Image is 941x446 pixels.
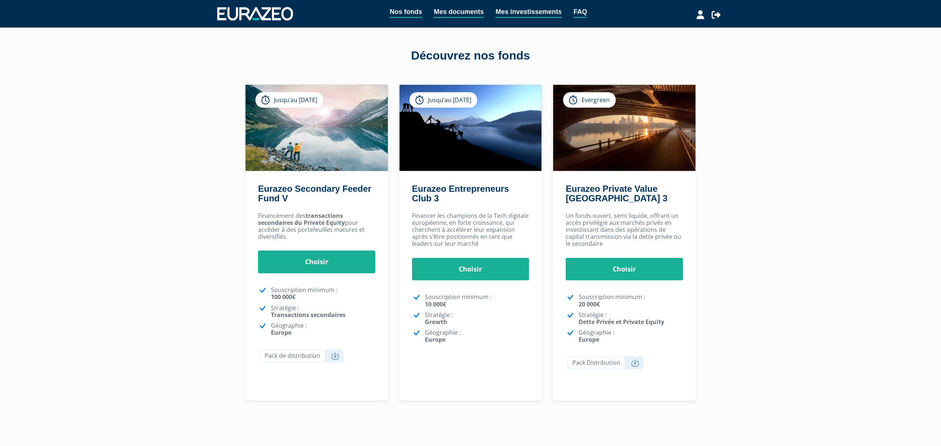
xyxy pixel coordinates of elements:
[567,356,644,369] a: Pack Distribution
[579,318,664,326] strong: Dette Privée et Private Equity
[260,349,344,362] a: Pack de distribution
[271,311,346,319] strong: Transactions secondaires
[579,294,683,307] p: Souscription minimum :
[258,212,345,227] strong: transactions secondaires du Private Equity
[579,329,683,343] p: Géographie :
[573,7,587,18] a: FAQ
[434,7,484,18] a: Mes documents
[553,85,695,171] img: Eurazeo Private Value Europe 3
[271,322,375,336] p: Géographie :
[258,184,371,203] a: Eurazeo Secondary Feeder Fund V
[579,300,600,308] strong: 20 000€
[390,7,422,18] a: Nos fonds
[579,312,683,325] p: Stratégie :
[412,258,529,281] a: Choisir
[425,318,447,326] strong: Growth
[246,85,388,171] img: Eurazeo Secondary Feeder Fund V
[217,7,293,20] img: 1732889491-logotype_eurazeo_blanc_rvb.png
[495,7,562,18] a: Mes investissements
[566,184,667,203] a: Eurazeo Private Value [GEOGRAPHIC_DATA] 3
[271,305,375,319] p: Stratégie :
[261,47,680,64] div: Découvrez nos fonds
[425,312,529,325] p: Stratégie :
[258,212,375,241] p: Financement des pour accéder à des portefeuilles matures et diversifiés.
[409,92,477,108] div: Jusqu’au [DATE]
[255,92,323,108] div: Jusqu’au [DATE]
[425,294,529,307] p: Souscription minimum :
[425,329,529,343] p: Géographie :
[566,258,683,281] a: Choisir
[400,85,542,171] img: Eurazeo Entrepreneurs Club 3
[425,300,446,308] strong: 10 000€
[412,184,509,203] a: Eurazeo Entrepreneurs Club 3
[412,212,529,248] p: Financer les champions de la Tech digitale européenne, en forte croissance, qui cherchent à accél...
[271,287,375,301] p: Souscription minimum :
[566,212,683,248] p: Un fonds ouvert, semi liquide, offrant un accès privilégié aux marchés privés en investissant dan...
[271,293,296,301] strong: 100 000€
[563,92,616,108] div: Evergreen
[258,251,375,273] a: Choisir
[579,335,599,344] strong: Europe
[271,328,291,337] strong: Europe
[425,335,446,344] strong: Europe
